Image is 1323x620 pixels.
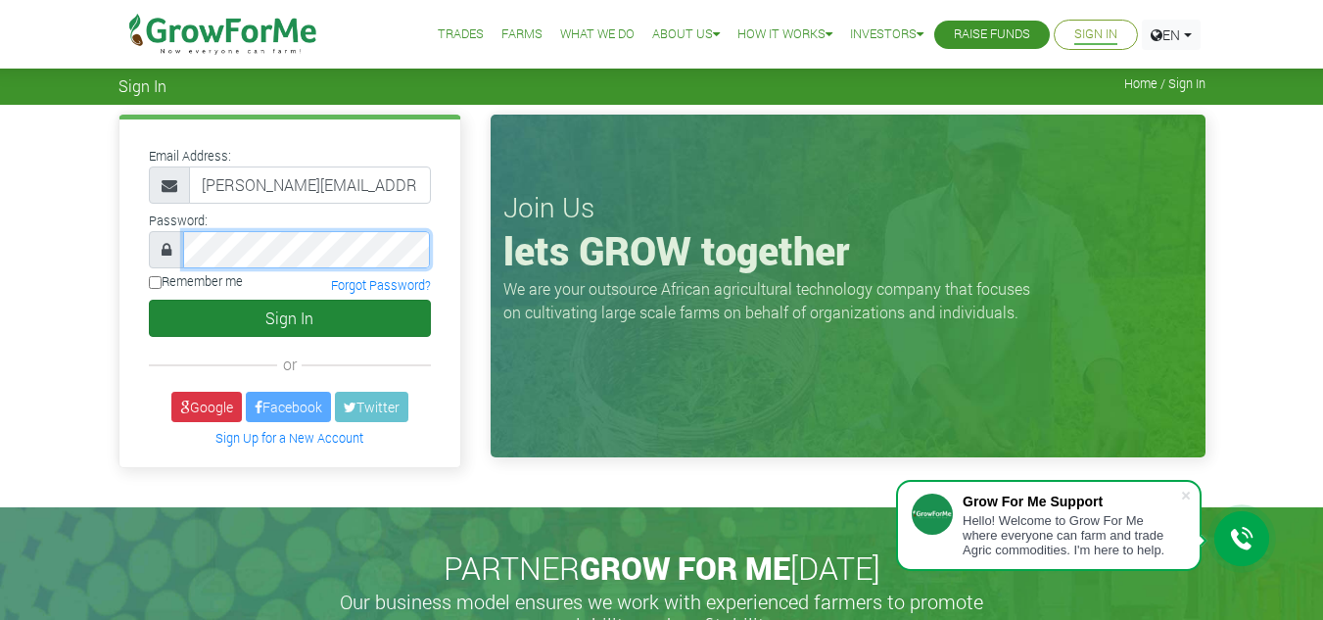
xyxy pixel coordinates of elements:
[215,430,363,446] a: Sign Up for a New Account
[850,24,923,45] a: Investors
[503,227,1193,274] h1: lets GROW together
[652,24,720,45] a: About Us
[149,353,431,376] div: or
[438,24,484,45] a: Trades
[501,24,543,45] a: Farms
[118,76,166,95] span: Sign In
[963,513,1180,557] div: Hello! Welcome to Grow For Me where everyone can farm and trade Agric commodities. I'm here to help.
[126,549,1198,587] h2: PARTNER [DATE]
[963,494,1180,509] div: Grow For Me Support
[560,24,635,45] a: What We Do
[1142,20,1201,50] a: EN
[149,212,208,230] label: Password:
[580,547,790,589] span: GROW FOR ME
[1074,24,1117,45] a: Sign In
[149,147,231,166] label: Email Address:
[149,276,162,289] input: Remember me
[503,277,1042,324] p: We are your outsource African agricultural technology company that focuses on cultivating large s...
[171,392,242,422] a: Google
[503,191,1193,224] h3: Join Us
[189,167,431,204] input: Email Address
[1124,76,1205,91] span: Home / Sign In
[149,300,431,337] button: Sign In
[737,24,832,45] a: How it Works
[149,272,243,291] label: Remember me
[954,24,1030,45] a: Raise Funds
[331,277,431,293] a: Forgot Password?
